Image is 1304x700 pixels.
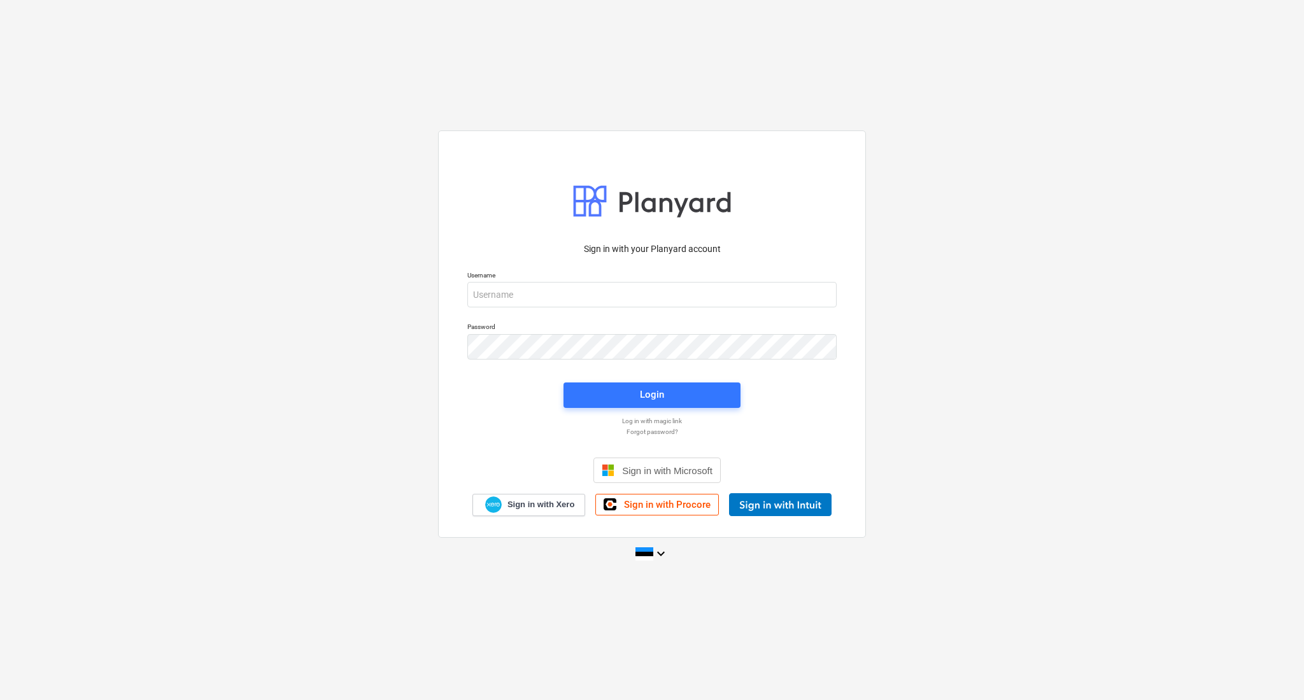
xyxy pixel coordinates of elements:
[472,494,586,516] a: Sign in with Xero
[461,417,843,425] a: Log in with magic link
[507,499,574,510] span: Sign in with Xero
[467,323,837,333] p: Password
[595,494,719,515] a: Sign in with Procore
[467,271,837,282] p: Username
[485,496,502,514] img: Xero logo
[624,499,711,510] span: Sign in with Procore
[467,242,837,256] p: Sign in with your Planyard account
[461,428,843,436] a: Forgot password?
[467,282,837,307] input: Username
[640,386,664,403] div: Login
[622,465,712,476] span: Sign in with Microsoft
[653,546,669,561] i: keyboard_arrow_down
[563,382,741,408] button: Login
[602,464,614,477] img: Microsoft logo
